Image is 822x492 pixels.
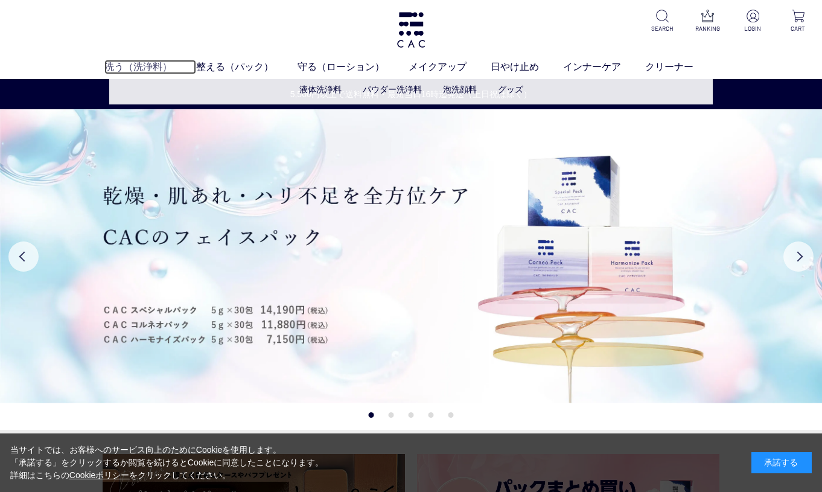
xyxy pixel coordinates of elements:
[395,12,427,48] img: logo
[389,412,394,418] button: 2 of 5
[693,24,722,33] p: RANKING
[1,88,821,101] a: 5,500円以上で送料無料・最短当日16時迄発送（土日祝は除く）
[498,85,523,94] a: グッズ
[10,444,324,482] div: 当サイトでは、お客様へのサービス向上のためにCookieを使用します。 「承諾する」をクリックするか閲覧を続けるとCookieに同意したことになります。 詳細はこちらの をクリックしてください。
[448,412,454,418] button: 5 of 5
[443,85,477,94] a: 泡洗顔料
[648,24,677,33] p: SEARCH
[298,60,409,74] a: 守る（ローション）
[693,10,722,33] a: RANKING
[429,412,434,418] button: 4 of 5
[363,85,422,94] a: パウダー洗浄料
[369,412,374,418] button: 1 of 5
[491,60,563,74] a: 日やけ止め
[738,24,767,33] p: LOGIN
[783,10,812,33] a: CART
[751,452,812,473] div: 承諾する
[196,60,298,74] a: 整える（パック）
[299,85,342,94] a: 液体洗浄料
[648,10,677,33] a: SEARCH
[783,241,814,272] button: Next
[8,241,39,272] button: Previous
[104,60,196,74] a: 洗う（洗浄料）
[563,60,645,74] a: インナーケア
[738,10,767,33] a: LOGIN
[409,412,414,418] button: 3 of 5
[409,60,491,74] a: メイクアップ
[783,24,812,33] p: CART
[645,60,718,74] a: クリーナー
[69,470,130,480] a: Cookieポリシー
